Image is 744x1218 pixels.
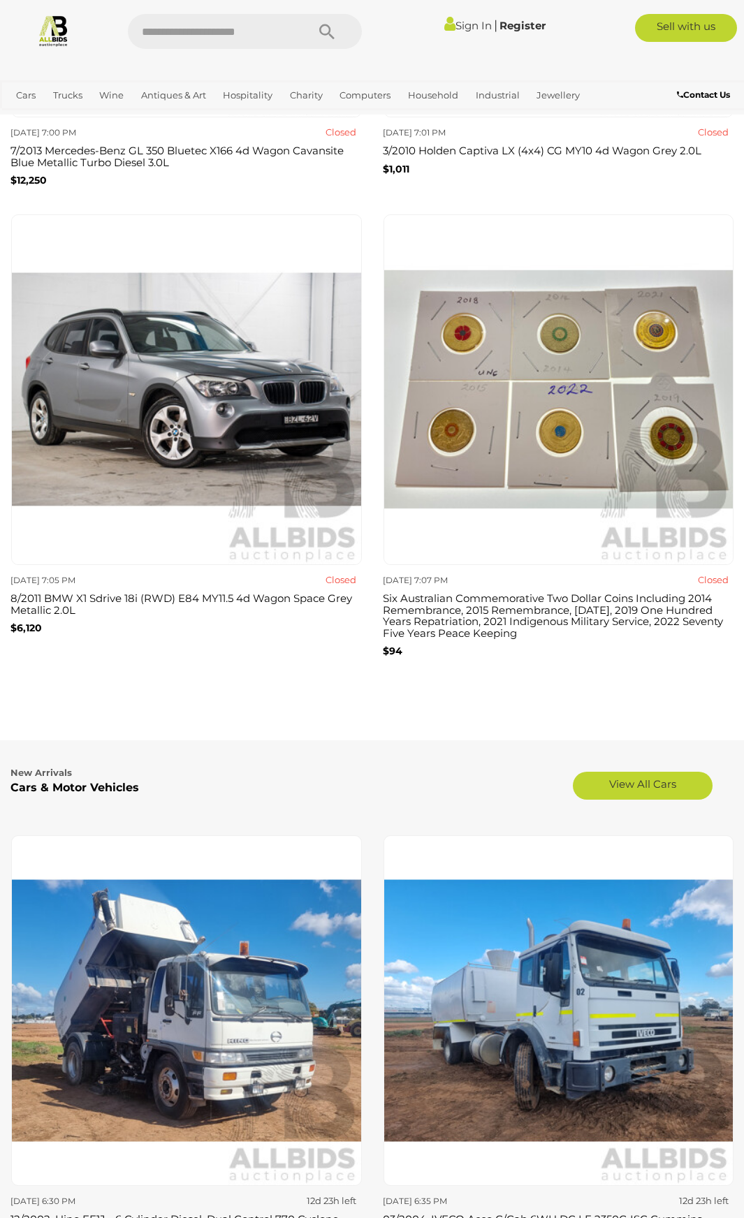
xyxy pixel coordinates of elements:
[698,574,729,585] strong: Closed
[383,573,551,588] div: [DATE] 7:07 PM
[11,214,362,565] img: 8/2011 BMW X1 Sdrive 18i (RWD) E84 MY11.5 4d Wagon Space Grey Metallic 2.0L
[384,214,734,565] img: Six Australian Commemorative Two Dollar Coins Including 2014 Remembrance, 2015 Remembrance, 2018 ...
[494,17,497,33] span: |
[11,835,362,1186] img: 12/2002, Hino FF1J - 6 Cylinder Diesel, Dual Control 770 Cyclone Street Sweeper
[10,1194,179,1209] div: [DATE] 6:30 PM
[383,125,551,140] div: [DATE] 7:01 PM
[677,89,730,100] b: Contact Us
[635,14,737,42] a: Sell with us
[326,126,356,138] strong: Closed
[383,1194,551,1209] div: [DATE] 6:35 PM
[383,163,409,175] b: $1,011
[499,19,546,32] a: Register
[334,84,396,107] a: Computers
[217,84,278,107] a: Hospitality
[10,214,362,674] a: [DATE] 7:05 PM Closed 8/2011 BMW X1 Sdrive 18i (RWD) E84 MY11.5 4d Wagon Space Grey Metallic 2.0L...
[531,84,585,107] a: Jewellery
[383,142,734,157] h3: 3/2010 Holden Captiva LX (4x4) CG MY10 4d Wagon Grey 2.0L
[10,84,41,107] a: Cars
[307,1195,356,1206] strong: 12d 23h left
[54,107,94,130] a: Sports
[10,573,179,588] div: [DATE] 7:05 PM
[444,19,492,32] a: Sign In
[10,767,72,778] b: New Arrivals
[100,107,210,130] a: [GEOGRAPHIC_DATA]
[10,622,42,634] b: $6,120
[383,589,734,639] h3: Six Australian Commemorative Two Dollar Coins Including 2014 Remembrance, 2015 Remembrance, [DATE...
[384,835,734,1186] img: 03/2004, IVECO Acco C/Cab 6WH DC LE 2350G ISC Cummins 12,000L Water Cart
[136,84,212,107] a: Antiques & Art
[402,84,464,107] a: Household
[383,214,734,674] a: [DATE] 7:07 PM Closed Six Australian Commemorative Two Dollar Coins Including 2014 Remembrance, 2...
[284,84,328,107] a: Charity
[677,87,734,103] a: Contact Us
[679,1195,729,1206] strong: 12d 23h left
[383,645,402,657] b: $94
[10,125,179,140] div: [DATE] 7:00 PM
[10,589,362,616] h3: 8/2011 BMW X1 Sdrive 18i (RWD) E84 MY11.5 4d Wagon Space Grey Metallic 2.0L
[10,107,48,130] a: Office
[573,772,713,800] a: View All Cars
[94,84,129,107] a: Wine
[10,781,139,794] b: Cars & Motor Vehicles
[292,14,362,49] button: Search
[48,84,88,107] a: Trucks
[10,142,362,168] h3: 7/2013 Mercedes-Benz GL 350 Bluetec X166 4d Wagon Cavansite Blue Metallic Turbo Diesel 3.0L
[10,174,47,186] b: $12,250
[698,126,729,138] strong: Closed
[326,574,356,585] strong: Closed
[470,84,525,107] a: Industrial
[37,14,70,47] img: Allbids.com.au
